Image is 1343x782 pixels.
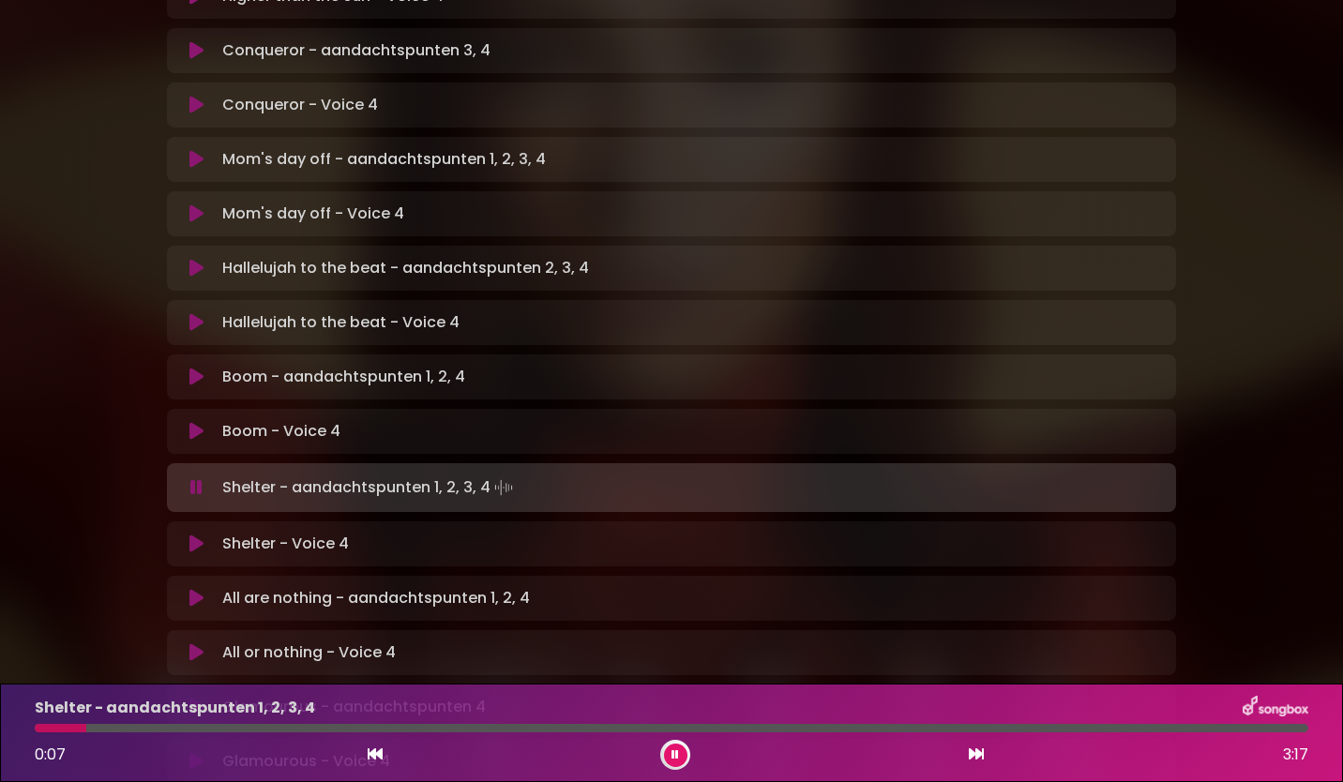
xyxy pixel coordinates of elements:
p: Shelter - aandachtspunten 1, 2, 3, 4 [222,474,517,501]
p: Mom's day off - Voice 4 [222,203,404,225]
p: Hallelujah to the beat - Voice 4 [222,311,460,334]
p: Shelter - aandachtspunten 1, 2, 3, 4 [35,697,315,719]
span: 0:07 [35,744,66,765]
p: Shelter - Voice 4 [222,533,349,555]
img: songbox-logo-white.png [1243,696,1308,720]
p: Conqueror - aandachtspunten 3, 4 [222,39,490,62]
p: Conqueror - Voice 4 [222,94,378,116]
p: Boom - aandachtspunten 1, 2, 4 [222,366,465,388]
p: Boom - Voice 4 [222,420,340,443]
p: All or nothing - Voice 4 [222,641,396,664]
img: waveform4.gif [490,474,517,501]
p: Mom's day off - aandachtspunten 1, 2, 3, 4 [222,148,546,171]
span: 3:17 [1283,744,1308,766]
p: All are nothing - aandachtspunten 1, 2, 4 [222,587,530,609]
p: Hallelujah to the beat - aandachtspunten 2, 3, 4 [222,257,589,279]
